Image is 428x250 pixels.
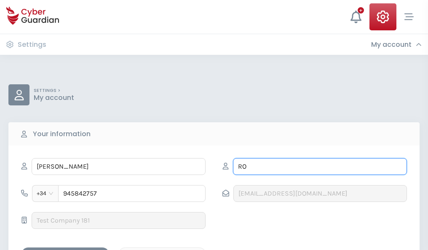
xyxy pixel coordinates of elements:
[34,88,74,94] p: SETTINGS >
[18,40,46,49] h3: Settings
[34,94,74,102] p: My account
[358,7,364,13] div: +
[371,40,422,49] div: My account
[58,185,206,202] input: 612345678
[33,129,91,139] b: Your information
[37,187,54,200] span: +34
[371,40,412,49] h3: My account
